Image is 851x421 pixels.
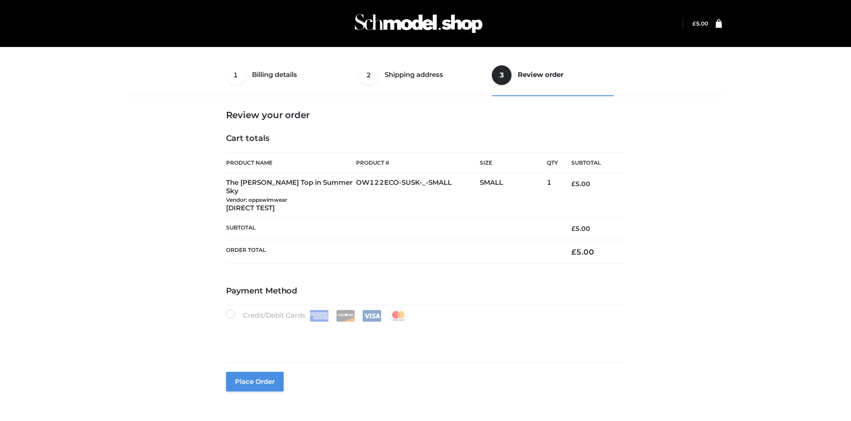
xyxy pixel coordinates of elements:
td: 1 [547,173,558,218]
a: £5.00 [692,20,708,27]
th: Subtotal [226,218,558,240]
img: Discover [336,310,355,322]
th: Qty [547,153,558,173]
th: Order Total [226,240,558,264]
th: Product Name [226,153,356,173]
span: £ [692,20,696,27]
bdi: 5.00 [692,20,708,27]
span: £ [571,247,576,256]
bdi: 5.00 [571,247,594,256]
img: Mastercard [389,310,408,322]
th: Product # [356,153,480,173]
th: Size [480,153,542,173]
bdi: 5.00 [571,225,590,233]
small: Vendor: oppswimwear [226,196,287,203]
td: SMALL [480,173,547,218]
h3: Review your order [226,110,625,120]
iframe: Secure payment input frame [224,320,624,353]
td: OW122ECO-SUSK-_-SMALL [356,173,480,218]
span: £ [571,225,575,233]
h4: Payment Method [226,286,625,296]
label: Credit/Debit Cards [226,310,409,322]
th: Subtotal [558,153,625,173]
span: £ [571,180,575,188]
img: Amex [310,310,329,322]
button: Place order [226,372,284,391]
img: Schmodel Admin 964 [352,6,486,41]
bdi: 5.00 [571,180,590,188]
img: Visa [362,310,381,322]
h4: Cart totals [226,134,625,144]
td: The [PERSON_NAME] Top in Summer Sky [DIRECT TEST] [226,173,356,218]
